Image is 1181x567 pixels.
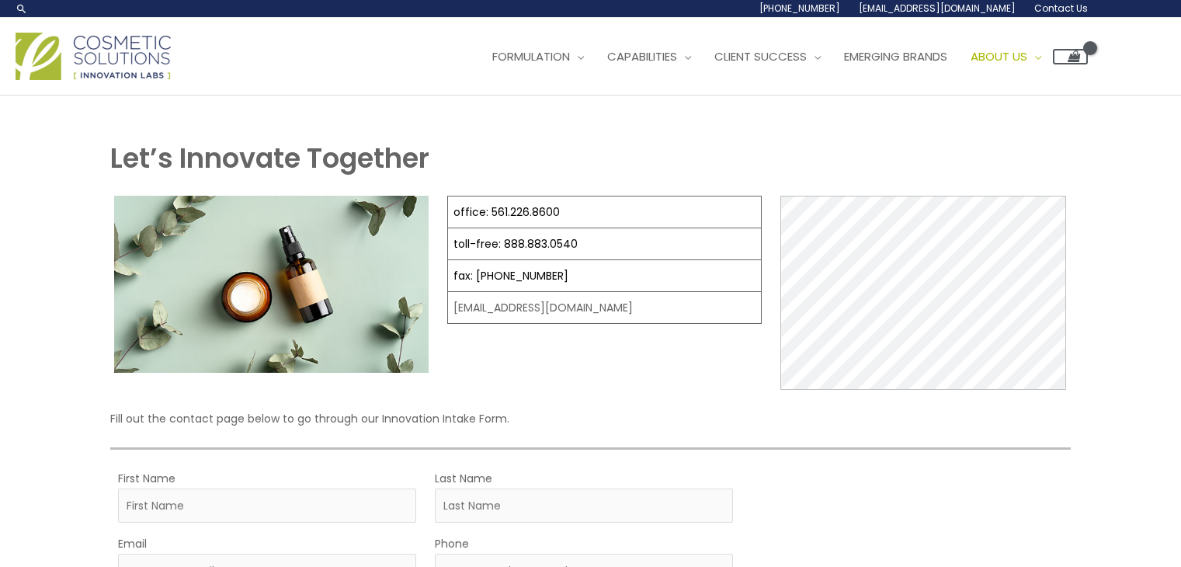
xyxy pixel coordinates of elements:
a: About Us [959,33,1053,80]
a: office: 561.226.8600 [453,204,560,220]
a: View Shopping Cart, empty [1053,49,1088,64]
span: [PHONE_NUMBER] [759,2,840,15]
input: Last Name [435,489,733,523]
p: Fill out the contact page below to go through our Innovation Intake Form. [110,409,1071,429]
label: Phone [435,534,469,554]
a: Client Success [703,33,832,80]
a: toll-free: 888.883.0540 [453,236,578,252]
a: Search icon link [16,2,28,15]
label: First Name [118,468,175,489]
span: Contact Us [1034,2,1088,15]
label: Last Name [435,468,492,489]
label: Email [118,534,147,554]
strong: Let’s Innovate Together [110,139,429,177]
img: Cosmetic Solutions Logo [16,33,171,80]
span: [EMAIL_ADDRESS][DOMAIN_NAME] [859,2,1016,15]
span: Client Success [714,48,807,64]
a: Capabilities [596,33,703,80]
a: Emerging Brands [832,33,959,80]
td: [EMAIL_ADDRESS][DOMAIN_NAME] [447,292,761,324]
span: Emerging Brands [844,48,947,64]
span: Capabilities [607,48,677,64]
img: Contact page image for private label skincare manufacturer Cosmetic solutions shows a skin care b... [114,196,429,373]
a: fax: [PHONE_NUMBER] [453,268,568,283]
input: First Name [118,489,416,523]
a: Formulation [481,33,596,80]
span: About Us [971,48,1027,64]
nav: Site Navigation [469,33,1088,80]
span: Formulation [492,48,570,64]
